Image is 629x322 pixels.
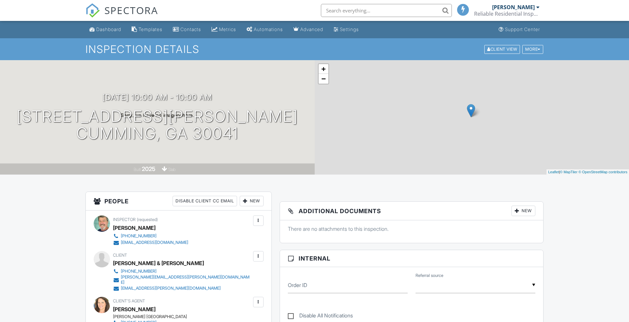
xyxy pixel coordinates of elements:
[113,233,188,239] a: [PHONE_NUMBER]
[496,24,543,36] a: Support Center
[102,93,212,102] h3: [DATE] 10:00 am - 10:00 am
[113,253,127,258] span: Client
[180,26,201,32] div: Contacts
[121,275,251,285] div: [PERSON_NAME][EMAIL_ADDRESS][PERSON_NAME][DOMAIN_NAME]
[104,3,158,17] span: SPECTORA
[113,223,156,233] div: [PERSON_NAME]
[416,273,443,279] label: Referral source
[474,10,540,17] div: Reliable Residential Inspections
[121,286,221,291] div: [EMAIL_ADDRESS][PERSON_NAME][DOMAIN_NAME]
[113,304,156,314] a: [PERSON_NAME]
[113,239,188,246] a: [EMAIL_ADDRESS][DOMAIN_NAME]
[113,268,251,275] a: [PHONE_NUMBER]
[288,225,536,232] p: There are no attachments to this inspection.
[219,26,236,32] div: Metrics
[139,26,162,32] div: Templates
[244,24,286,36] a: Automations (Basic)
[522,45,543,54] div: More
[86,192,271,211] h3: People
[280,202,544,220] h3: Additional Documents
[288,281,307,289] label: Order ID
[340,26,359,32] div: Settings
[254,26,283,32] div: Automations
[113,285,251,292] a: [EMAIL_ADDRESS][PERSON_NAME][DOMAIN_NAME]
[87,24,124,36] a: Dashboard
[96,26,121,32] div: Dashboard
[113,275,251,285] a: [PERSON_NAME][EMAIL_ADDRESS][PERSON_NAME][DOMAIN_NAME]
[137,217,158,222] span: (requested)
[484,45,520,54] div: Client View
[579,170,627,174] a: © OpenStreetMap contributors
[85,9,158,23] a: SPECTORA
[300,26,323,32] div: Advanced
[121,240,188,245] div: [EMAIL_ADDRESS][DOMAIN_NAME]
[548,170,559,174] a: Leaflet
[288,313,353,321] label: Disable All Notifications
[113,258,204,268] div: [PERSON_NAME] & [PERSON_NAME]
[319,64,328,74] a: Zoom in
[85,3,100,18] img: The Best Home Inspection Software - Spectora
[85,43,544,55] h1: Inspection Details
[291,24,326,36] a: Advanced
[492,4,535,10] div: [PERSON_NAME]
[168,167,176,172] span: slab
[209,24,239,36] a: Metrics
[484,46,522,51] a: Client View
[170,24,204,36] a: Contacts
[113,314,257,319] div: [PERSON_NAME] [GEOGRAPHIC_DATA]
[129,24,165,36] a: Templates
[560,170,578,174] a: © MapTiler
[331,24,361,36] a: Settings
[142,165,156,172] div: 2025
[505,26,540,32] div: Support Center
[321,4,452,17] input: Search everything...
[134,167,141,172] span: Built
[240,196,264,206] div: New
[173,196,237,206] div: Disable Client CC Email
[319,74,328,84] a: Zoom out
[546,169,629,175] div: |
[280,250,544,267] h3: Internal
[113,217,136,222] span: Inspector
[121,233,157,239] div: [PHONE_NUMBER]
[113,298,145,303] span: Client's Agent
[17,108,298,143] h1: [STREET_ADDRESS][PERSON_NAME] Cumming, GA 30041
[511,206,535,216] div: New
[121,269,157,274] div: [PHONE_NUMBER]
